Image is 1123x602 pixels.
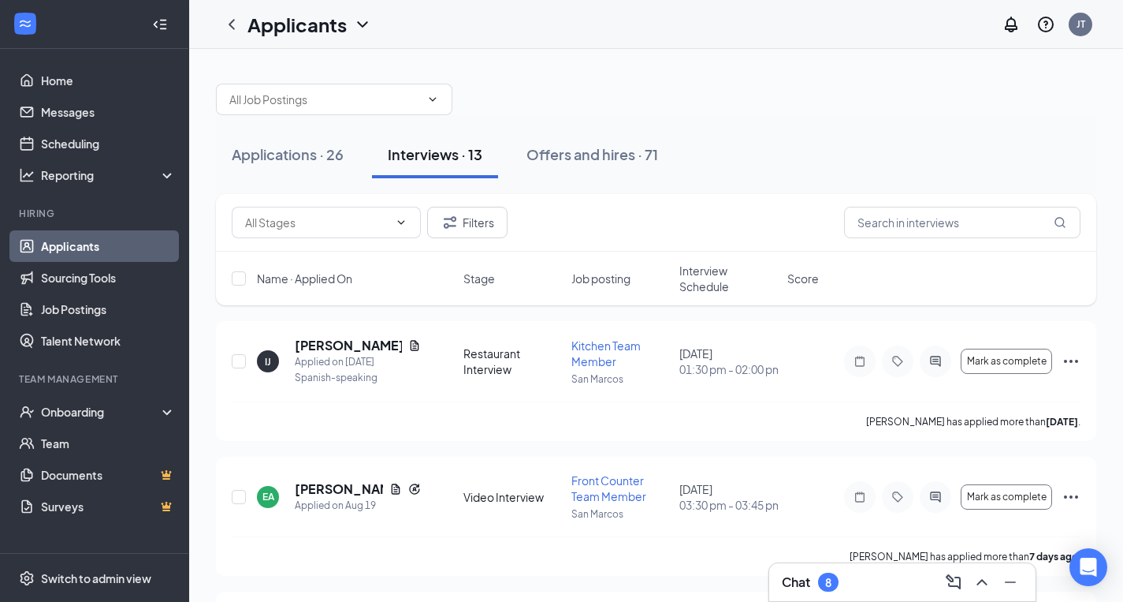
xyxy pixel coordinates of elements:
svg: Document [408,339,421,352]
input: Search in interviews [844,207,1080,238]
svg: ActiveChat [926,491,945,503]
svg: QuestionInfo [1036,15,1055,34]
svg: UserCheck [19,404,35,420]
div: Spanish-speaking [295,370,421,386]
div: Applied on Aug 19 [295,498,421,514]
svg: Ellipses [1062,488,1080,507]
button: Filter Filters [427,207,508,238]
input: All Stages [245,214,389,231]
button: ComposeMessage [941,570,966,595]
a: Applicants [41,230,176,262]
div: Team Management [19,372,173,386]
svg: Ellipses [1062,352,1080,371]
svg: Document [389,483,402,495]
svg: Tag [888,355,907,368]
div: IJ [265,355,271,368]
svg: ChevronDown [395,216,407,229]
a: Sourcing Tools [41,262,176,294]
svg: Collapse [152,17,168,32]
p: [PERSON_NAME] has applied more than . [866,415,1080,428]
div: Applications · 26 [232,144,344,164]
input: All Job Postings [229,91,420,108]
div: [DATE] [679,481,778,513]
p: [PERSON_NAME] has applied more than . [850,550,1080,563]
svg: WorkstreamLogo [17,16,33,32]
span: Job posting [571,271,630,286]
span: 01:30 pm - 02:00 pm [679,361,778,377]
button: Minimize [998,570,1023,595]
a: Scheduling [41,128,176,159]
svg: Notifications [1002,15,1021,34]
svg: Reapply [408,483,421,495]
a: Job Postings [41,294,176,325]
svg: ActiveChat [926,355,945,368]
span: Stage [463,271,495,286]
button: Mark as complete [961,484,1052,510]
svg: Settings [19,570,35,586]
a: Talent Network [41,325,176,357]
svg: Note [850,355,869,368]
button: ChevronUp [969,570,995,595]
svg: MagnifyingGlass [1054,216,1066,229]
div: Switch to admin view [41,570,151,586]
div: [DATE] [679,346,778,377]
span: 03:30 pm - 03:45 pm [679,497,778,513]
svg: Note [850,491,869,503]
div: Reporting [41,167,177,183]
a: SurveysCrown [41,491,176,522]
svg: ComposeMessage [944,573,963,592]
h1: Applicants [247,11,347,38]
span: Name · Applied On [257,271,352,286]
div: Offers and hires · 71 [526,144,658,164]
div: Onboarding [41,404,162,420]
span: Score [787,271,819,286]
div: Open Intercom Messenger [1069,548,1107,586]
h3: Chat [782,574,810,591]
b: [DATE] [1046,416,1078,428]
a: Messages [41,96,176,128]
svg: ChevronDown [426,93,439,106]
span: Mark as complete [967,356,1047,367]
button: Mark as complete [961,349,1052,374]
h5: [PERSON_NAME] [295,480,383,498]
p: San Marcos [571,372,670,386]
div: Video Interview [463,489,562,505]
span: Mark as complete [967,492,1047,503]
svg: ChevronLeft [222,15,241,34]
div: JT [1077,17,1085,31]
b: 7 days ago [1029,551,1078,563]
div: Restaurant Interview [463,346,562,377]
span: Kitchen Team Member [571,338,641,368]
svg: ChevronUp [972,573,991,592]
svg: Filter [441,213,459,232]
span: Front Counter Team Member [571,473,646,503]
svg: Tag [888,491,907,503]
svg: Minimize [1001,573,1020,592]
a: Team [41,428,176,459]
div: EA [262,490,274,503]
a: DocumentsCrown [41,459,176,491]
svg: Analysis [19,167,35,183]
span: Interview Schedule [679,263,778,294]
div: 8 [825,576,831,589]
a: Home [41,65,176,96]
div: Applied on [DATE] [295,354,421,370]
div: Interviews · 13 [388,144,482,164]
h5: [PERSON_NAME] [295,337,402,354]
svg: ChevronDown [353,15,372,34]
p: San Marcos [571,507,670,521]
div: Hiring [19,207,173,220]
